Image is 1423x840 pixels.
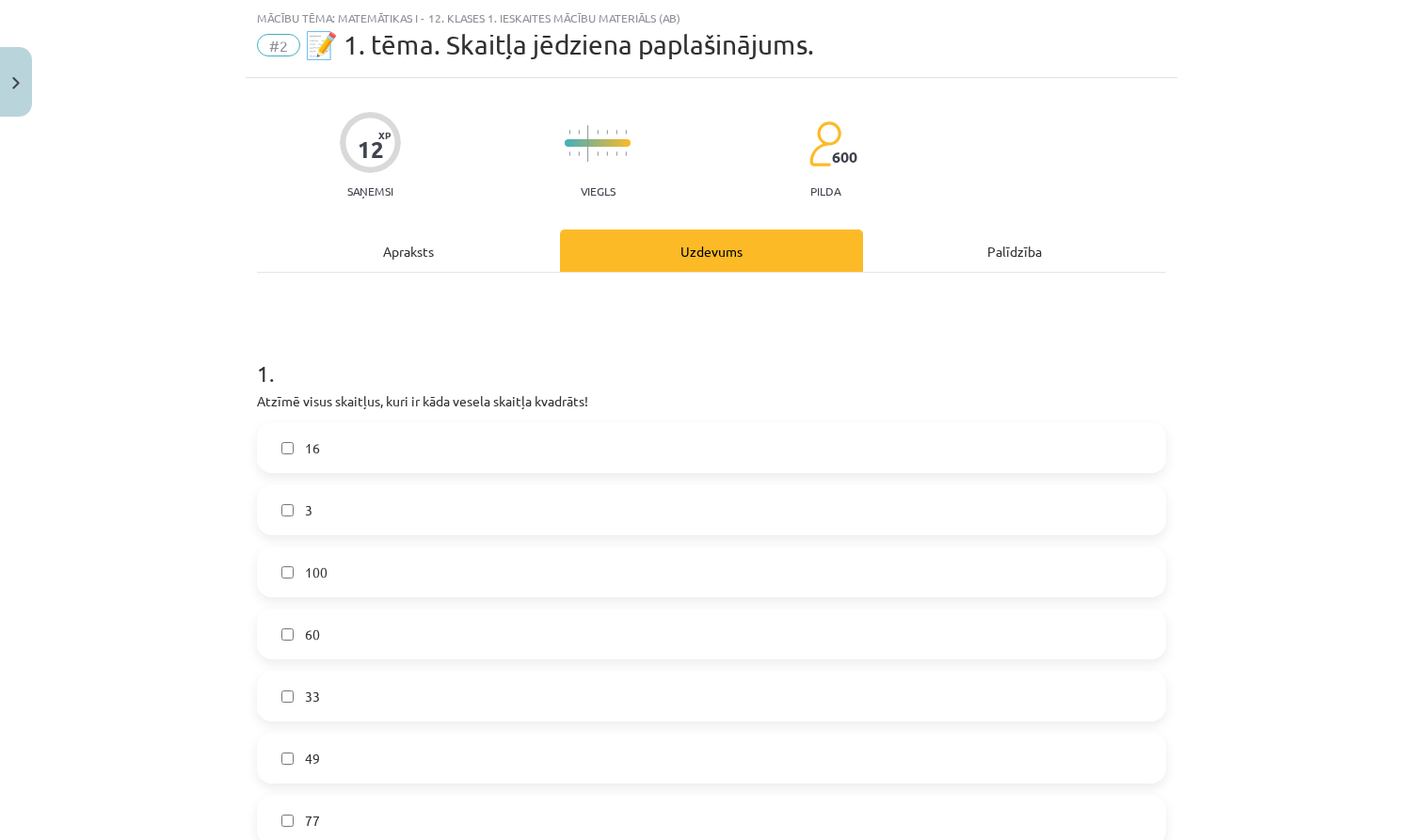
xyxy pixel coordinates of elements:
input: 100 [281,566,294,578]
img: icon-short-line-57e1e144782c952c97e751825c79c345078a6d821885a25fce030b3d8c18986b.svg [616,151,617,156]
span: 📝 1. tēma. Skaitļa jēdziena paplašinājums. [305,29,814,60]
span: 100 [305,563,328,582]
div: Palīdzība [863,230,1166,272]
img: icon-short-line-57e1e144782c952c97e751825c79c345078a6d821885a25fce030b3d8c18986b.svg [568,130,570,135]
span: XP [378,130,391,140]
img: icon-short-line-57e1e144782c952c97e751825c79c345078a6d821885a25fce030b3d8c18986b.svg [606,130,608,135]
span: 49 [305,749,320,769]
h1: 1 . [257,327,1166,386]
input: 49 [281,753,294,765]
div: Uzdevums [560,230,863,272]
div: Apraksts [257,230,560,272]
p: pilda [810,184,840,198]
img: icon-long-line-d9ea69661e0d244f92f715978eff75569469978d946b2353a9bb055b3ed8787d.svg [587,125,589,162]
img: icon-short-line-57e1e144782c952c97e751825c79c345078a6d821885a25fce030b3d8c18986b.svg [616,130,617,135]
p: Viegls [581,184,616,198]
span: 600 [832,149,857,166]
span: #2 [257,34,300,56]
img: icon-short-line-57e1e144782c952c97e751825c79c345078a6d821885a25fce030b3d8c18986b.svg [597,151,599,156]
span: 77 [305,811,320,831]
img: icon-short-line-57e1e144782c952c97e751825c79c345078a6d821885a25fce030b3d8c18986b.svg [578,151,580,156]
img: icon-short-line-57e1e144782c952c97e751825c79c345078a6d821885a25fce030b3d8c18986b.svg [568,151,570,156]
span: 60 [305,625,320,644]
span: 33 [305,687,320,706]
img: students-c634bb4e5e11cddfef0936a35e636f08e4e9abd3cc4e673bd6f9a4125e45ecb1.svg [808,120,841,167]
img: icon-short-line-57e1e144782c952c97e751825c79c345078a6d821885a25fce030b3d8c18986b.svg [597,130,599,135]
input: 77 [281,815,294,827]
p: Atzīmē visus skaitļus, kuri ir kāda vesela skaitļa kvadrāts! [257,391,1166,411]
img: icon-short-line-57e1e144782c952c97e751825c79c345078a6d821885a25fce030b3d8c18986b.svg [625,130,627,135]
input: 3 [281,504,294,516]
span: 3 [305,500,312,520]
p: Saņemsi [340,184,401,198]
div: 12 [358,136,384,163]
img: icon-short-line-57e1e144782c952c97e751825c79c345078a6d821885a25fce030b3d8c18986b.svg [625,151,627,156]
img: icon-close-lesson-0947bae3869378f0d4975bcd49f059093ad1ed9edebbc8119c70593378902aed.svg [12,77,20,89]
img: icon-short-line-57e1e144782c952c97e751825c79c345078a6d821885a25fce030b3d8c18986b.svg [578,130,580,135]
img: icon-short-line-57e1e144782c952c97e751825c79c345078a6d821885a25fce030b3d8c18986b.svg [606,151,608,156]
div: Mācību tēma: Matemātikas i - 12. klases 1. ieskaites mācību materiāls (ab) [257,11,1166,24]
span: 16 [305,438,320,458]
input: 60 [281,628,294,641]
input: 33 [281,690,294,703]
input: 16 [281,442,294,454]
